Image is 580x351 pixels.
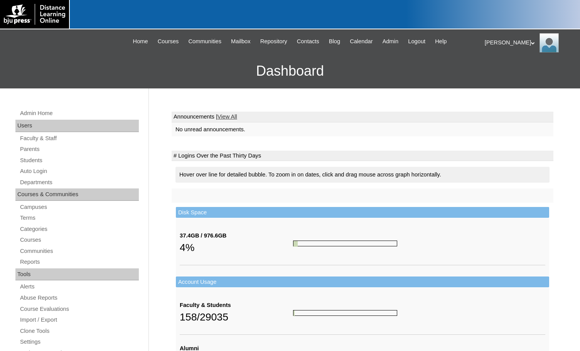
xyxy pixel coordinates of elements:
div: Users [15,120,139,132]
span: Home [133,37,148,46]
a: Categories [19,224,139,234]
a: Courses [154,37,183,46]
a: Repository [256,37,291,46]
a: Help [431,37,450,46]
td: Account Usage [176,276,549,288]
td: # Logins Over the Past Thirty Days [172,151,553,161]
a: Faculty & Staff [19,134,139,143]
span: Contacts [297,37,319,46]
span: Help [435,37,447,46]
img: logo-white.png [4,4,65,25]
div: 158/29035 [180,309,293,325]
a: Campuses [19,202,139,212]
a: Students [19,156,139,165]
div: 4% [180,240,293,255]
div: Courses & Communities [15,188,139,201]
span: Communities [188,37,221,46]
a: Admin [379,37,403,46]
span: Repository [260,37,287,46]
a: Courses [19,235,139,245]
a: Auto Login [19,166,139,176]
a: Contacts [293,37,323,46]
a: Calendar [346,37,376,46]
a: Mailbox [227,37,255,46]
a: Communities [19,246,139,256]
a: Abuse Reports [19,293,139,303]
span: Calendar [350,37,373,46]
td: Announcements | [172,112,553,122]
a: Communities [184,37,225,46]
a: Alerts [19,282,139,292]
span: Logout [408,37,425,46]
td: No unread announcements. [172,122,553,137]
a: Import / Export [19,315,139,325]
a: Parents [19,144,139,154]
a: Settings [19,337,139,347]
a: Reports [19,257,139,267]
div: 37.4GB / 976.6GB [180,232,293,240]
td: Disk Space [176,207,549,218]
div: Hover over line for detailed bubble. To zoom in on dates, click and drag mouse across graph horiz... [175,167,550,183]
div: Tools [15,268,139,281]
a: Home [129,37,152,46]
a: Course Evaluations [19,304,139,314]
span: Courses [158,37,179,46]
a: Departments [19,178,139,187]
a: Logout [404,37,429,46]
img: Melanie Sevilla [540,33,559,53]
a: Clone Tools [19,326,139,336]
div: [PERSON_NAME] [485,33,572,53]
a: Terms [19,213,139,223]
a: View All [217,114,237,120]
a: Admin Home [19,109,139,118]
span: Mailbox [231,37,251,46]
h3: Dashboard [4,54,576,88]
span: Admin [383,37,399,46]
div: Faculty & Students [180,301,293,309]
a: Blog [325,37,344,46]
span: Blog [329,37,340,46]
